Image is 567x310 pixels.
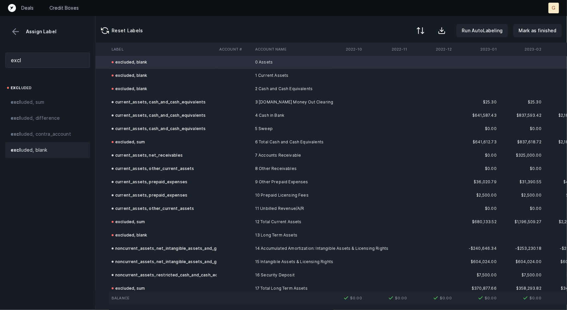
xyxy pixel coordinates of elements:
[252,202,333,215] td: 11 Unbilled Revenue/A/R
[96,24,148,37] button: Reset Labels
[454,162,499,175] td: $0.00
[432,294,440,302] img: 7413b82b75c0d00168ab4a076994095f.svg
[252,135,333,149] td: 6 Total Cash and Cash Equivalents
[252,189,333,202] td: 10 Prepaid Licensing Fees
[454,189,499,202] td: $2,500.00
[11,99,21,105] strong: excl
[21,5,34,11] a: Deals
[112,151,183,159] div: current_assets, net_receivables
[11,98,44,106] span: uded, sum
[252,122,333,135] td: 5 Sweep
[499,189,544,202] td: $2,500.00
[252,56,333,69] td: 0 Assets
[477,294,485,302] img: 7413b82b75c0d00168ab4a076994095f.svg
[387,294,395,302] img: 7413b82b75c0d00168ab4a076994095f.svg
[112,298,145,306] div: excluded, sum
[499,215,544,229] td: $1,196,509.27
[454,95,499,109] td: $25.30
[112,258,231,266] div: noncurrent_assets, net_intangible_assets_and_goodwill
[5,27,90,37] div: Assign Label
[499,95,544,109] td: $25.30
[320,291,365,305] td: $0.00
[365,43,410,56] th: 2022-11
[252,43,333,56] th: Account Name
[112,85,147,93] div: excluded, blank
[112,191,187,199] div: current_assets, prepaid_expenses
[454,122,499,135] td: $0.00
[454,242,499,255] td: -$240,646.34
[252,242,333,255] td: 14 Accumulated Amortization: Intangible Assets & Licensing Rights
[454,215,499,229] td: $680,133.52
[11,130,71,138] span: uded, contra_account
[499,109,544,122] td: $837,593.42
[112,218,145,226] div: excluded, sum
[519,27,556,35] p: Mark as finished
[112,205,194,213] div: current_assets, other_current_assets
[499,202,544,215] td: $0.00
[11,146,47,154] span: uded, blank
[11,114,60,122] span: uded, difference
[217,43,252,56] th: Account #
[454,175,499,189] td: $36,020.79
[365,291,410,305] td: $0.00
[252,282,333,295] td: 17 Total Long Term Assets
[499,242,544,255] td: -$253,230.18
[521,294,529,302] img: 7413b82b75c0d00168ab4a076994095f.svg
[112,98,206,106] div: current_assets, cash_and_cash_equivalents
[320,43,365,56] th: 2022-10
[454,149,499,162] td: $0.00
[499,268,544,282] td: $7,500.00
[454,135,499,149] td: $641,612.73
[112,165,194,173] div: current_assets, other_current_assets
[112,178,187,186] div: current_assets, prepaid_expenses
[454,43,499,56] th: 2023-01
[252,255,333,268] td: 15 Intangible Assets & Licensing Rights
[499,122,544,135] td: $0.00
[499,149,544,162] td: $325,000.00
[252,215,333,229] td: 12 Total Current Assets
[252,69,333,82] td: 1 Current Assets
[112,111,206,119] div: current_assets, cash_and_cash_equivalents
[552,5,556,11] p: G
[499,43,544,56] th: 2023-02
[112,72,147,79] div: excluded, blank
[410,291,454,305] td: $0.00
[112,271,237,279] div: noncurrent_assets, restricted_cash_and_cash_equivalents
[5,53,90,68] input: Filter...
[112,244,231,252] div: noncurrent_assets, net_intangible_assets_and_goodwill
[109,43,217,56] th: Label
[342,294,350,302] img: 7413b82b75c0d00168ab4a076994095f.svg
[252,82,333,95] td: 2 Cash and Cash Equivalents
[252,149,333,162] td: 7 Accounts Receivable
[454,109,499,122] td: $641,587.43
[454,202,499,215] td: $0.00
[112,58,147,66] div: excluded, blank
[112,284,145,292] div: excluded, sum
[499,175,544,189] td: $31,390.55
[454,282,499,295] td: $370,877.66
[456,24,508,37] button: Run AutoLabeling
[454,268,499,282] td: $7,500.00
[11,147,21,153] strong: excl
[513,24,562,37] button: Mark as finished
[410,43,454,56] th: 2022-12
[49,5,79,11] a: Credit Boxes
[499,255,544,268] td: $604,024.00
[454,255,499,268] td: $604,024.00
[454,291,499,305] td: $0.00
[499,162,544,175] td: $0.00
[11,131,21,137] strong: excl
[499,135,544,149] td: $837,618.72
[11,84,32,92] span: uded
[252,268,333,282] td: 16 Security Deposit
[548,3,559,13] button: G
[252,229,333,242] td: 13 Long Term Assets
[109,291,217,305] td: Balance
[252,109,333,122] td: 4 Cash in Bank
[252,175,333,189] td: 9 Other Prepaid Expenses
[112,231,147,239] div: excluded, blank
[11,85,21,90] strong: excl
[499,291,544,305] td: $0.00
